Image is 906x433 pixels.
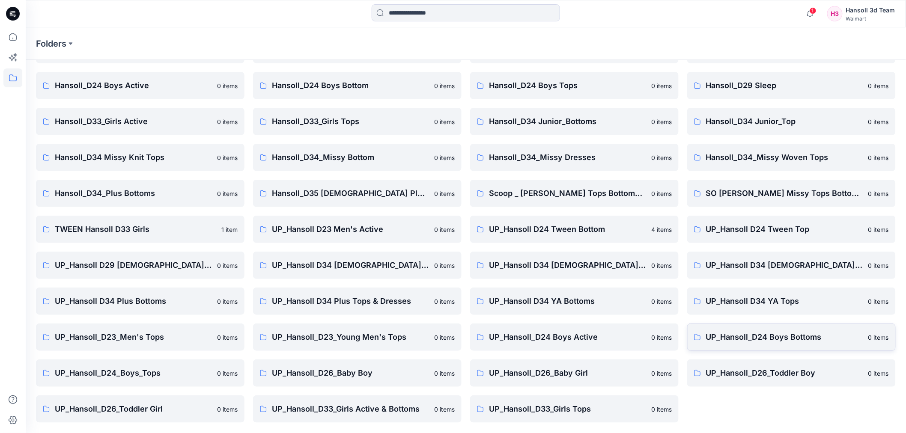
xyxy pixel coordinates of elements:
[217,333,238,342] p: 0 items
[470,359,679,387] a: UP_Hansoll_D26_Baby Girl0 items
[706,116,863,128] p: Hansoll_D34 Junior_Top
[272,223,429,235] p: UP_Hansoll D23 Men's Active
[651,297,672,306] p: 0 items
[810,7,817,14] span: 1
[55,223,216,235] p: TWEEN Hansoll D33 Girls
[470,180,679,207] a: Scoop _ [PERSON_NAME] Tops Bottoms Dresses0 items
[272,116,429,128] p: Hansoll_D33_Girls Tops
[36,108,244,135] a: Hansoll_D33_Girls Active0 items
[489,116,646,128] p: Hansoll_D34 Junior_Bottoms
[470,288,679,315] a: UP_Hansoll D34 YA Bottoms0 items
[706,187,863,199] p: SO [PERSON_NAME] Missy Tops Bottoms Dresses
[253,144,462,171] a: Hansoll_D34_Missy Bottom0 items
[827,6,843,21] div: H3
[651,117,672,126] p: 0 items
[253,252,462,279] a: UP_Hansoll D34 [DEMOGRAPHIC_DATA] Bottoms0 items
[221,225,238,234] p: 1 item
[706,259,863,271] p: UP_Hansoll D34 [DEMOGRAPHIC_DATA] Knit Tops
[470,323,679,351] a: UP_Hansoll_D24 Boys Active0 items
[868,153,889,162] p: 0 items
[253,180,462,207] a: Hansoll_D35 [DEMOGRAPHIC_DATA] Plus Top & Dresses0 items
[470,252,679,279] a: UP_Hansoll D34 [DEMOGRAPHIC_DATA] Dresses0 items
[36,323,244,351] a: UP_Hansoll_D23_Men's Tops0 items
[434,261,455,270] p: 0 items
[36,38,66,50] a: Folders
[36,180,244,207] a: Hansoll_D34_Plus Bottoms0 items
[36,359,244,387] a: UP_Hansoll_D24_Boys_Tops0 items
[434,153,455,162] p: 0 items
[36,395,244,423] a: UP_Hansoll_D26_Toddler Girl0 items
[217,81,238,90] p: 0 items
[55,80,212,92] p: Hansoll_D24 Boys Active
[36,252,244,279] a: UP_Hansoll D29 [DEMOGRAPHIC_DATA] Sleep0 items
[217,117,238,126] p: 0 items
[489,259,646,271] p: UP_Hansoll D34 [DEMOGRAPHIC_DATA] Dresses
[687,72,896,99] a: Hansoll_D29 Sleep0 items
[55,187,212,199] p: Hansoll_D34_Plus Bottoms
[470,216,679,243] a: UP_Hansoll D24 Tween Bottom4 items
[55,116,212,128] p: Hansoll_D33_Girls Active
[489,403,646,415] p: UP_Hansoll_D33_Girls Tops
[272,187,429,199] p: Hansoll_D35 [DEMOGRAPHIC_DATA] Plus Top & Dresses
[489,80,646,92] p: Hansoll_D24 Boys Tops
[687,323,896,351] a: UP_Hansoll_D24 Boys Bottoms0 items
[55,151,212,163] p: Hansoll_D34 Missy Knit Tops
[272,403,429,415] p: UP_Hansoll_D33_Girls Active & Bottoms
[55,331,212,343] p: UP_Hansoll_D23_Men's Tops
[489,151,646,163] p: Hansoll_D34_Missy Dresses
[846,5,895,15] div: Hansoll 3d Team
[687,288,896,315] a: UP_Hansoll D34 YA Tops0 items
[489,295,646,307] p: UP_Hansoll D34 YA Bottoms
[651,261,672,270] p: 0 items
[706,295,863,307] p: UP_Hansoll D34 YA Tops
[706,151,863,163] p: Hansoll_D34_Missy Woven Tops
[217,189,238,198] p: 0 items
[272,295,429,307] p: UP_Hansoll D34 Plus Tops & Dresses
[489,223,646,235] p: UP_Hansoll D24 Tween Bottom
[36,216,244,243] a: TWEEN Hansoll D33 Girls1 item
[272,367,429,379] p: UP_Hansoll_D26_Baby Boy
[272,331,429,343] p: UP_Hansoll_D23_Young Men's Tops
[217,369,238,378] p: 0 items
[55,367,212,379] p: UP_Hansoll_D24_Boys_Tops
[868,225,889,234] p: 0 items
[36,144,244,171] a: Hansoll_D34 Missy Knit Tops0 items
[687,144,896,171] a: Hansoll_D34_Missy Woven Tops0 items
[470,108,679,135] a: Hansoll_D34 Junior_Bottoms0 items
[272,151,429,163] p: Hansoll_D34_Missy Bottom
[687,108,896,135] a: Hansoll_D34 Junior_Top0 items
[36,72,244,99] a: Hansoll_D24 Boys Active0 items
[489,367,646,379] p: UP_Hansoll_D26_Baby Girl
[706,223,863,235] p: UP_Hansoll D24 Tween Top
[434,297,455,306] p: 0 items
[489,187,646,199] p: Scoop _ [PERSON_NAME] Tops Bottoms Dresses
[55,295,212,307] p: UP_Hansoll D34 Plus Bottoms
[706,80,863,92] p: Hansoll_D29 Sleep
[470,72,679,99] a: Hansoll_D24 Boys Tops0 items
[55,259,212,271] p: UP_Hansoll D29 [DEMOGRAPHIC_DATA] Sleep
[434,117,455,126] p: 0 items
[253,288,462,315] a: UP_Hansoll D34 Plus Tops & Dresses0 items
[651,153,672,162] p: 0 items
[846,15,895,22] div: Walmart
[868,189,889,198] p: 0 items
[434,189,455,198] p: 0 items
[253,72,462,99] a: Hansoll_D24 Boys Bottom0 items
[651,189,672,198] p: 0 items
[434,225,455,234] p: 0 items
[706,367,863,379] p: UP_Hansoll_D26_Toddler Boy
[217,261,238,270] p: 0 items
[868,333,889,342] p: 0 items
[217,297,238,306] p: 0 items
[272,259,429,271] p: UP_Hansoll D34 [DEMOGRAPHIC_DATA] Bottoms
[470,395,679,423] a: UP_Hansoll_D33_Girls Tops0 items
[253,359,462,387] a: UP_Hansoll_D26_Baby Boy0 items
[55,403,212,415] p: UP_Hansoll_D26_Toddler Girl
[470,144,679,171] a: Hansoll_D34_Missy Dresses0 items
[687,180,896,207] a: SO [PERSON_NAME] Missy Tops Bottoms Dresses0 items
[253,216,462,243] a: UP_Hansoll D23 Men's Active0 items
[868,261,889,270] p: 0 items
[687,216,896,243] a: UP_Hansoll D24 Tween Top0 items
[687,359,896,387] a: UP_Hansoll_D26_Toddler Boy0 items
[651,81,672,90] p: 0 items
